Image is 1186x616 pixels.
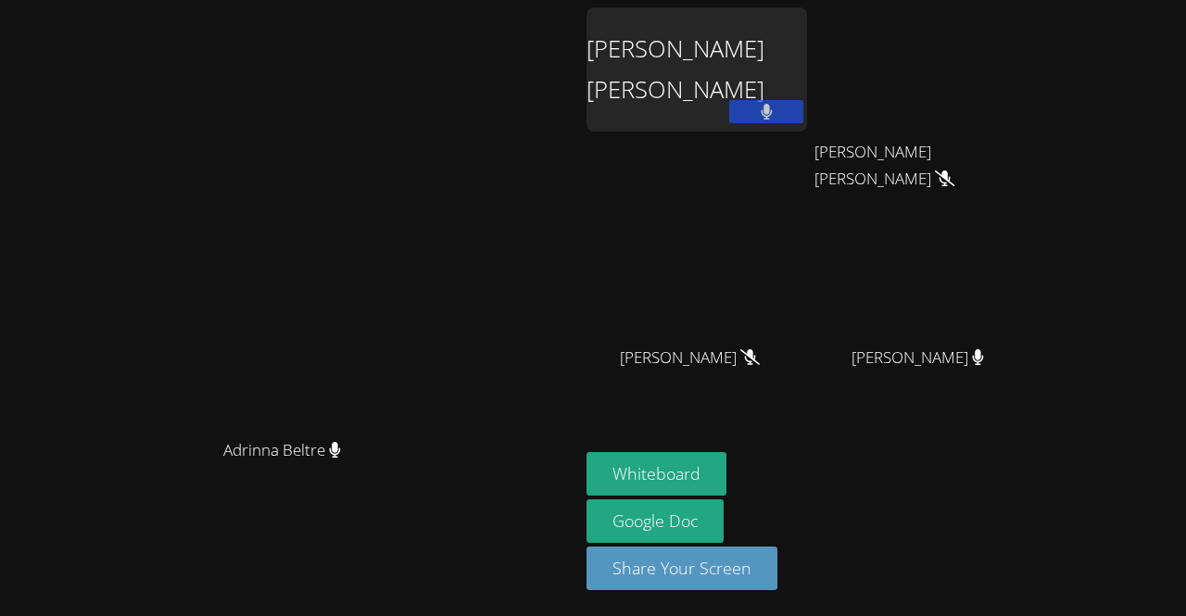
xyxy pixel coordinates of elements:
span: [PERSON_NAME] [620,345,760,371]
button: Whiteboard [587,452,726,496]
span: Adrinna Beltre [223,437,341,464]
div: [PERSON_NAME] [PERSON_NAME] [587,7,807,132]
span: [PERSON_NAME] [PERSON_NAME] [814,139,1020,193]
a: Google Doc [587,499,724,543]
button: Share Your Screen [587,547,777,590]
span: [PERSON_NAME] [852,345,984,371]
